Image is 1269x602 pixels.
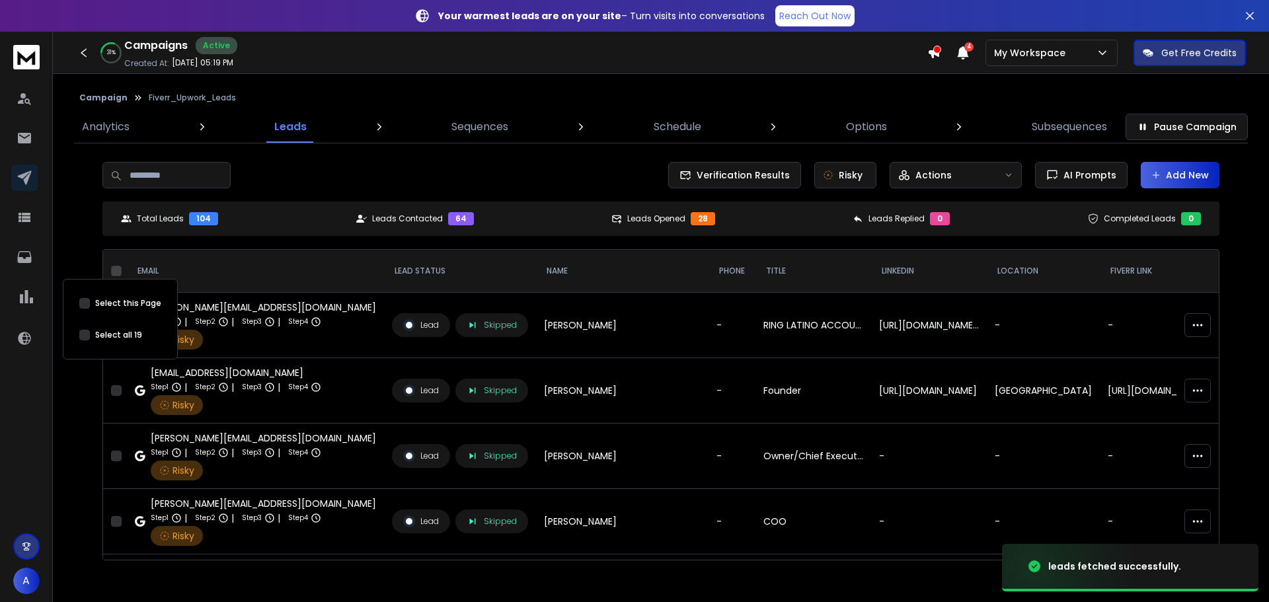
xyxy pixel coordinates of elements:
div: Skipped [467,385,517,396]
p: Step 4 [288,315,308,328]
p: Step 4 [288,381,308,394]
button: A [13,568,40,594]
p: | [231,381,234,394]
div: 28 [691,212,715,225]
td: - [709,358,755,424]
p: | [278,511,280,525]
td: - [709,424,755,489]
p: Get Free Credits [1161,46,1237,59]
th: LinkedIn [871,250,987,293]
td: - [871,424,987,489]
p: | [184,315,187,328]
p: | [231,511,234,525]
div: Skipped [467,450,517,462]
th: location [987,250,1100,293]
td: RING LATINO ACCOUNT EXECUTIVE [755,293,871,358]
td: [PERSON_NAME] [536,293,709,358]
p: | [184,381,187,394]
td: - [987,293,1100,358]
div: 0 [930,212,950,225]
td: [URL][DOMAIN_NAME] [1100,358,1213,424]
td: [GEOGRAPHIC_DATA] [987,358,1100,424]
div: [PERSON_NAME][EMAIL_ADDRESS][DOMAIN_NAME] [151,497,376,510]
p: Step 3 [242,511,262,525]
div: 104 [189,212,218,225]
span: Risky [173,333,194,346]
td: - [709,293,755,358]
a: Options [838,111,895,143]
th: Phone [709,250,755,293]
span: 4 [964,42,974,52]
th: Fiverr link [1100,250,1213,293]
td: COO [755,489,871,554]
p: Fiverr_Upwork_Leads [149,93,236,103]
h1: Campaigns [124,38,188,54]
button: Pause Campaign [1126,114,1248,140]
td: [URL][DOMAIN_NAME] [871,358,987,424]
span: Risky [173,529,194,543]
span: Risky [173,464,194,477]
div: [EMAIL_ADDRESS][DOMAIN_NAME] [151,366,321,379]
td: - [987,424,1100,489]
p: | [278,446,280,459]
p: Step 4 [288,446,308,459]
p: | [278,315,280,328]
div: Lead [403,450,439,462]
p: Leads [274,119,307,135]
button: AI Prompts [1035,162,1128,188]
a: Leads [266,111,315,143]
p: Step 2 [195,381,215,394]
div: Skipped [467,319,517,331]
p: Created At: [124,58,169,69]
p: | [278,381,280,394]
p: Analytics [82,119,130,135]
button: Campaign [79,93,128,103]
p: Actions [915,169,952,182]
td: Founder [755,358,871,424]
p: Leads Contacted [372,213,443,224]
div: [PERSON_NAME][EMAIL_ADDRESS][DOMAIN_NAME] [151,301,376,314]
strong: Your warmest leads are on your site [438,9,621,22]
div: Active [196,37,237,54]
p: [DATE] 05:19 PM [172,57,233,68]
p: Options [846,119,887,135]
img: logo [13,45,40,69]
div: 64 [448,212,474,225]
div: [PERSON_NAME][EMAIL_ADDRESS][DOMAIN_NAME] [151,432,376,445]
p: – Turn visits into conversations [438,9,765,22]
button: Verification Results [668,162,801,188]
td: Owner/Chief Executive Officer [755,424,871,489]
button: Add New [1141,162,1219,188]
div: Lead [403,385,439,396]
p: 31 % [107,49,116,57]
span: Verification Results [691,169,790,182]
a: Schedule [646,111,709,143]
p: | [184,446,187,459]
p: Reach Out Now [779,9,851,22]
p: | [184,511,187,525]
td: [PERSON_NAME] [536,489,709,554]
p: Schedule [654,119,701,135]
button: Get Free Credits [1134,40,1246,66]
td: - [709,489,755,554]
th: EMAIL [127,250,384,293]
td: [PERSON_NAME] [536,424,709,489]
p: Risky [839,169,863,182]
p: Step 3 [242,381,262,394]
p: Step 2 [195,446,215,459]
td: - [871,489,987,554]
p: Sequences [451,119,508,135]
p: Leads Replied [868,213,925,224]
p: Total Leads [137,213,184,224]
div: Lead [403,319,439,331]
a: Analytics [74,111,137,143]
a: Reach Out Now [775,5,855,26]
a: Subsequences [1024,111,1115,143]
td: - [987,489,1100,554]
p: Completed Leads [1104,213,1176,224]
th: NAME [536,250,709,293]
p: Step 2 [195,511,215,525]
th: LEAD STATUS [384,250,536,293]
